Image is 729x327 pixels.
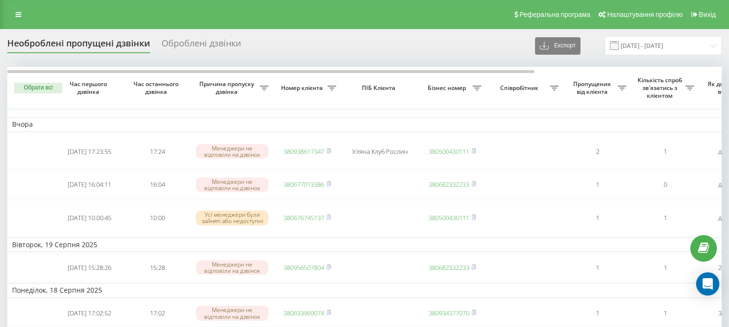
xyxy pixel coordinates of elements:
td: 1 [631,134,699,169]
td: 1 [564,300,631,327]
td: 15:28 [123,254,191,281]
button: Обрати всі [14,83,62,93]
td: 1 [631,300,699,327]
a: 380938617347 [283,147,324,156]
span: ПІБ Клієнта [349,84,410,92]
a: 380956507804 [283,263,324,272]
td: 1 [631,200,699,236]
div: Менеджери не відповіли на дзвінок [196,144,268,159]
div: Менеджери не відповіли на дзвінок [196,178,268,192]
span: Реферальна програма [520,11,591,18]
td: 17:02 [123,300,191,327]
a: 380633969074 [283,309,324,317]
div: Усі менеджери були зайняті або недоступні [196,210,268,225]
span: Пропущених від клієнта [568,80,618,95]
div: Оброблені дзвінки [162,38,241,53]
a: 380676745137 [283,213,324,222]
td: [DATE] 17:23:55 [56,134,123,169]
span: Кількість спроб зв'язатись з клієнтом [636,76,685,99]
button: Експорт [535,37,580,55]
div: Необроблені пропущені дзвінки [7,38,150,53]
td: Уляна Клуб Рослин [341,134,418,169]
td: 2 [564,134,631,169]
a: 380682332233 [429,180,469,189]
span: Вихід [699,11,716,18]
span: Бізнес номер [423,84,473,92]
span: Налаштування профілю [607,11,683,18]
td: 10:00 [123,200,191,236]
td: [DATE] 17:02:52 [56,300,123,327]
td: [DATE] 10:00:45 [56,200,123,236]
td: 0 [631,171,699,198]
a: 380934377070 [429,309,469,317]
a: 380677013386 [283,180,324,189]
td: 1 [631,254,699,281]
td: 1 [564,200,631,236]
span: Причина пропуску дзвінка [196,80,260,95]
td: [DATE] 15:28:26 [56,254,123,281]
span: Номер клієнта [278,84,327,92]
td: 1 [564,171,631,198]
span: Час останнього дзвінка [131,80,183,95]
td: 1 [564,254,631,281]
td: 17:24 [123,134,191,169]
span: Співробітник [491,84,550,92]
div: Менеджери не відповіли на дзвінок [196,260,268,275]
a: 380682332233 [429,263,469,272]
a: 380500430111 [429,147,469,156]
div: Менеджери не відповіли на дзвінок [196,306,268,320]
td: 16:04 [123,171,191,198]
a: 380500430111 [429,213,469,222]
div: Open Intercom Messenger [696,272,719,296]
span: Час першого дзвінка [63,80,116,95]
td: [DATE] 16:04:11 [56,171,123,198]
